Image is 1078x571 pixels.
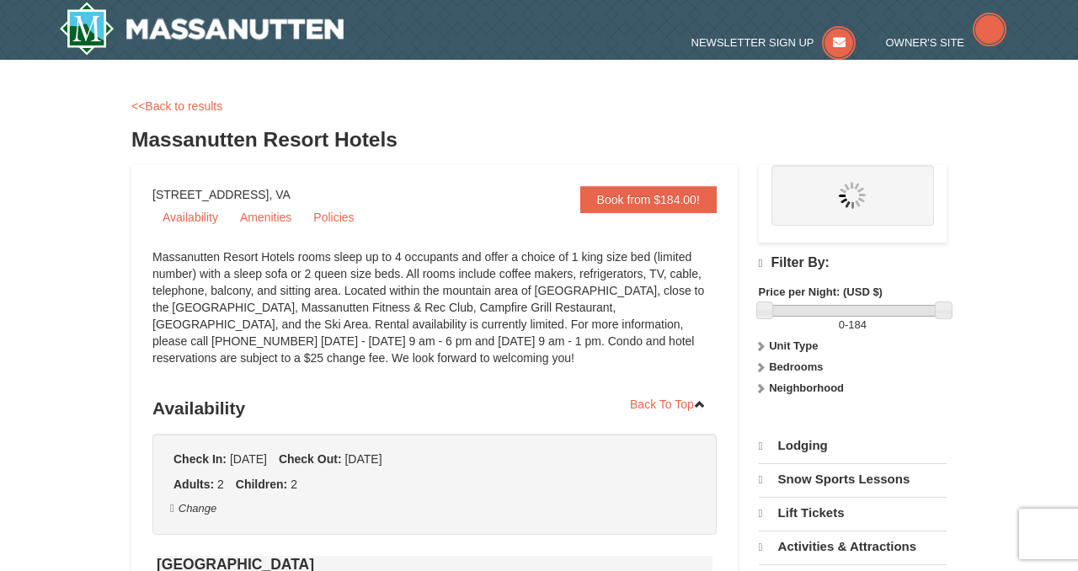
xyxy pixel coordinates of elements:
span: 0 [839,318,845,331]
h3: Availability [152,392,717,425]
a: Lift Tickets [759,497,947,529]
span: 2 [217,478,224,491]
a: Availability [152,205,228,230]
strong: Price per Night: (USD $) [759,285,883,298]
strong: Check Out: [279,452,342,466]
strong: Neighborhood [769,382,844,394]
a: Snow Sports Lessons [759,463,947,495]
img: wait.gif [839,182,866,209]
strong: Check In: [173,452,227,466]
h3: Massanutten Resort Hotels [131,123,947,157]
span: Owner's Site [886,36,965,49]
span: [DATE] [344,452,382,466]
a: Massanutten Resort [59,2,344,56]
a: Book from $184.00! [580,186,717,213]
a: Lodging [759,430,947,462]
span: 2 [291,478,297,491]
strong: Children: [236,478,287,491]
span: Newsletter Sign Up [691,36,814,49]
h4: Filter By: [759,255,947,271]
a: Back To Top [619,392,717,417]
strong: Bedrooms [769,360,823,373]
div: Massanutten Resort Hotels rooms sleep up to 4 occupants and offer a choice of 1 king size bed (li... [152,248,717,383]
a: Activities & Attractions [759,531,947,563]
button: Change [169,499,217,518]
img: Massanutten Resort Logo [59,2,344,56]
a: Newsletter Sign Up [691,36,857,49]
span: [DATE] [230,452,267,466]
strong: Adults: [173,478,214,491]
a: <<Back to results [131,99,222,113]
a: Policies [303,205,364,230]
a: Owner's Site [886,36,1007,49]
span: 184 [848,318,867,331]
strong: Unit Type [769,339,818,352]
a: Amenities [230,205,302,230]
label: - [759,317,947,334]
